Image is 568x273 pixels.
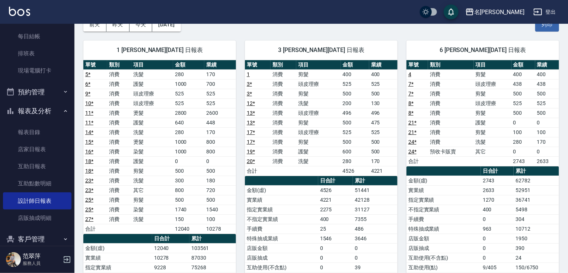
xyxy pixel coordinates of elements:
[107,185,131,195] td: 消費
[369,108,398,118] td: 496
[341,60,369,70] th: 金額
[173,137,205,147] td: 1000
[107,176,131,185] td: 消費
[173,214,205,224] td: 150
[511,69,535,79] td: 400
[353,243,398,253] td: 0
[107,69,131,79] td: 消費
[3,158,71,175] a: 互助日報表
[481,224,514,234] td: 963
[271,118,296,127] td: 消費
[406,176,481,185] td: 金額(虛)
[481,243,514,253] td: 0
[369,69,398,79] td: 400
[341,137,369,147] td: 500
[9,7,30,16] img: Logo
[204,98,236,108] td: 525
[341,156,369,166] td: 280
[462,4,527,20] button: 名[PERSON_NAME]
[369,137,398,147] td: 500
[474,60,511,70] th: 項目
[353,195,398,205] td: 42128
[406,195,481,205] td: 指定實業績
[271,98,296,108] td: 消費
[152,18,181,32] button: [DATE]
[474,108,511,118] td: 剪髮
[408,71,411,77] a: 4
[406,224,481,234] td: 特殊抽成業績
[204,69,236,79] td: 170
[3,192,71,209] a: 設計師日報表
[83,224,107,234] td: 合計
[130,18,153,32] button: 今天
[173,176,205,185] td: 300
[428,147,473,156] td: 預收卡販賣
[444,4,459,19] button: save
[535,108,559,118] td: 500
[353,234,398,243] td: 3646
[514,176,559,185] td: 62782
[189,243,236,253] td: 103561
[173,224,205,234] td: 12040
[204,176,236,185] td: 180
[428,60,473,70] th: 類別
[296,79,341,89] td: 頭皮理療
[406,234,481,243] td: 店販金額
[511,137,535,147] td: 280
[173,156,205,166] td: 0
[474,118,511,127] td: 護髮
[271,127,296,137] td: 消費
[481,166,514,176] th: 日合計
[271,69,296,79] td: 消費
[511,147,535,156] td: 0
[428,108,473,118] td: 消費
[107,166,131,176] td: 消費
[341,108,369,118] td: 496
[474,147,511,156] td: 其它
[353,185,398,195] td: 51441
[204,205,236,214] td: 1540
[107,127,131,137] td: 消費
[189,253,236,263] td: 87030
[296,60,341,70] th: 項目
[271,79,296,89] td: 消費
[204,147,236,156] td: 800
[173,166,205,176] td: 500
[173,69,205,79] td: 280
[173,127,205,137] td: 280
[83,263,152,272] td: 指定實業績
[535,156,559,166] td: 2633
[245,205,318,214] td: 指定實業績
[131,147,173,156] td: 染髮
[296,108,341,118] td: 頭皮理療
[131,118,173,127] td: 護髮
[511,60,535,70] th: 金額
[406,60,559,166] table: a dense table
[474,69,511,79] td: 剪髮
[204,156,236,166] td: 0
[481,185,514,195] td: 2633
[83,253,152,263] td: 實業績
[514,234,559,243] td: 1950
[341,69,369,79] td: 400
[481,176,514,185] td: 2743
[353,263,398,272] td: 39
[530,5,559,19] button: 登出
[296,98,341,108] td: 洗髮
[107,60,131,70] th: 類別
[131,214,173,224] td: 洗髮
[369,118,398,127] td: 475
[245,253,318,263] td: 店販抽成
[318,253,353,263] td: 0
[271,147,296,156] td: 消費
[204,195,236,205] td: 500
[107,118,131,127] td: 消費
[204,118,236,127] td: 448
[511,98,535,108] td: 525
[514,253,559,263] td: 24
[83,60,107,70] th: 單號
[296,118,341,127] td: 剪髮
[535,69,559,79] td: 400
[131,108,173,118] td: 燙髮
[481,214,514,224] td: 0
